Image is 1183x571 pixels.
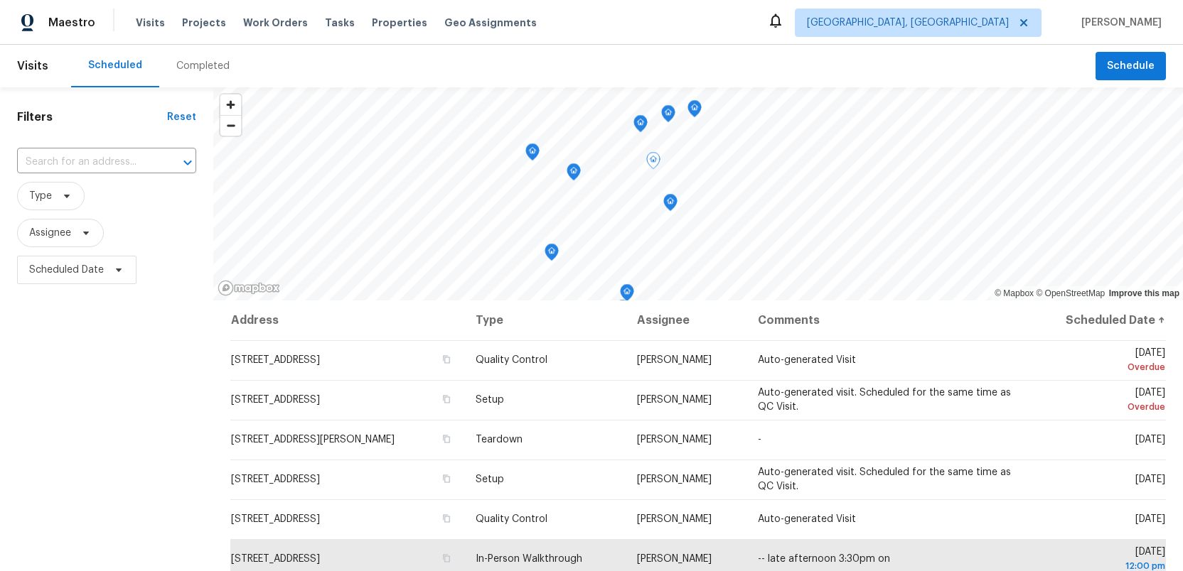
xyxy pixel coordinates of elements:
[88,58,142,72] div: Scheduled
[220,116,241,136] span: Zoom out
[637,474,712,484] span: [PERSON_NAME]
[444,16,537,30] span: Geo Assignments
[626,300,746,340] th: Assignee
[220,94,241,115] button: Zoom in
[637,395,712,405] span: [PERSON_NAME]
[637,355,712,365] span: [PERSON_NAME]
[29,263,104,277] span: Scheduled Date
[17,110,167,124] h1: Filters
[633,115,648,137] div: Map marker
[476,435,523,445] span: Teardown
[758,388,1011,412] span: Auto-generated visit. Scheduled for the same time as QC Visit.
[1135,435,1165,445] span: [DATE]
[182,16,226,30] span: Projects
[231,395,320,405] span: [STREET_ADDRESS]
[440,393,453,406] button: Copy Address
[637,514,712,524] span: [PERSON_NAME]
[440,512,453,525] button: Copy Address
[687,100,702,122] div: Map marker
[476,554,582,564] span: In-Person Walkthrough
[995,288,1034,298] a: Mapbox
[1096,52,1166,81] button: Schedule
[663,194,678,216] div: Map marker
[231,435,395,445] span: [STREET_ADDRESS][PERSON_NAME]
[758,435,761,445] span: -
[807,16,1009,30] span: [GEOGRAPHIC_DATA], [GEOGRAPHIC_DATA]
[758,514,856,524] span: Auto-generated Visit
[440,353,453,366] button: Copy Address
[243,16,308,30] span: Work Orders
[167,110,196,124] div: Reset
[637,554,712,564] span: [PERSON_NAME]
[1135,514,1165,524] span: [DATE]
[758,554,890,564] span: -- late afternoon 3:30pm on
[476,514,547,524] span: Quality Control
[758,467,1011,491] span: Auto-generated visit. Scheduled for the same time as QC Visit.
[136,16,165,30] span: Visits
[176,59,230,73] div: Completed
[230,300,464,340] th: Address
[1039,388,1165,414] span: [DATE]
[1109,288,1179,298] a: Improve this map
[48,16,95,30] span: Maestro
[1036,288,1105,298] a: OpenStreetMap
[325,18,355,28] span: Tasks
[372,16,427,30] span: Properties
[440,552,453,565] button: Copy Address
[464,300,625,340] th: Type
[567,163,581,185] div: Map marker
[1039,348,1165,374] span: [DATE]
[1107,58,1155,75] span: Schedule
[1039,360,1165,374] div: Overdue
[17,50,48,82] span: Visits
[545,244,559,266] div: Map marker
[231,355,320,365] span: [STREET_ADDRESS]
[29,189,52,203] span: Type
[661,105,675,127] div: Map marker
[231,514,320,524] span: [STREET_ADDRESS]
[476,395,504,405] span: Setup
[1135,474,1165,484] span: [DATE]
[1027,300,1166,340] th: Scheduled Date ↑
[440,433,453,445] button: Copy Address
[29,226,71,240] span: Assignee
[476,355,547,365] span: Quality Control
[746,300,1027,340] th: Comments
[218,280,280,296] a: Mapbox homepage
[1039,400,1165,414] div: Overdue
[231,474,320,484] span: [STREET_ADDRESS]
[620,284,634,306] div: Map marker
[220,115,241,136] button: Zoom out
[231,554,320,564] span: [STREET_ADDRESS]
[758,355,856,365] span: Auto-generated Visit
[616,300,630,322] div: Map marker
[17,151,156,173] input: Search for an address...
[646,152,660,174] div: Map marker
[1076,16,1162,30] span: [PERSON_NAME]
[213,87,1183,300] canvas: Map
[440,472,453,485] button: Copy Address
[178,153,198,173] button: Open
[637,435,712,445] span: [PERSON_NAME]
[525,143,540,165] div: Map marker
[476,474,504,484] span: Setup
